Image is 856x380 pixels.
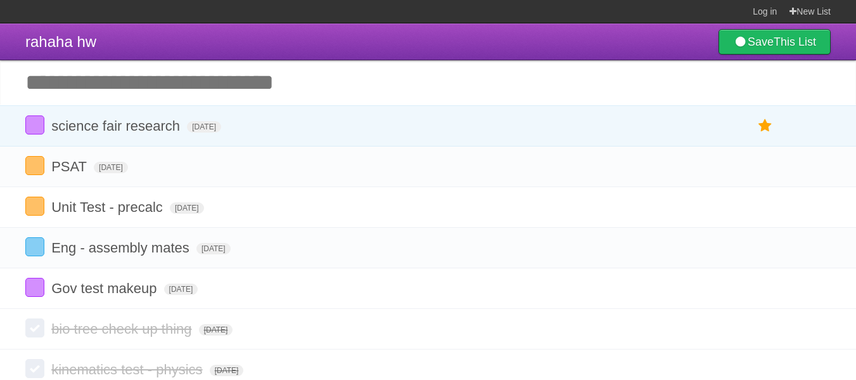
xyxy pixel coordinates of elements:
[25,115,44,134] label: Done
[25,33,96,50] span: rahaha hw
[753,115,777,136] label: Star task
[196,243,231,254] span: [DATE]
[187,121,221,133] span: [DATE]
[25,359,44,378] label: Done
[199,324,233,336] span: [DATE]
[25,197,44,216] label: Done
[51,118,183,134] span: science fair research
[51,159,90,174] span: PSAT
[25,156,44,175] label: Done
[51,199,166,215] span: Unit Test - precalc
[51,280,160,296] span: Gov test makeup
[25,237,44,256] label: Done
[719,29,831,55] a: SaveThis List
[25,278,44,297] label: Done
[774,36,816,48] b: This List
[164,284,198,295] span: [DATE]
[170,202,204,214] span: [DATE]
[51,240,193,256] span: Eng - assembly mates
[94,162,128,173] span: [DATE]
[210,365,244,376] span: [DATE]
[51,362,205,377] span: kinematics test - physics
[51,321,195,337] span: bio tree check up thing
[25,318,44,337] label: Done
